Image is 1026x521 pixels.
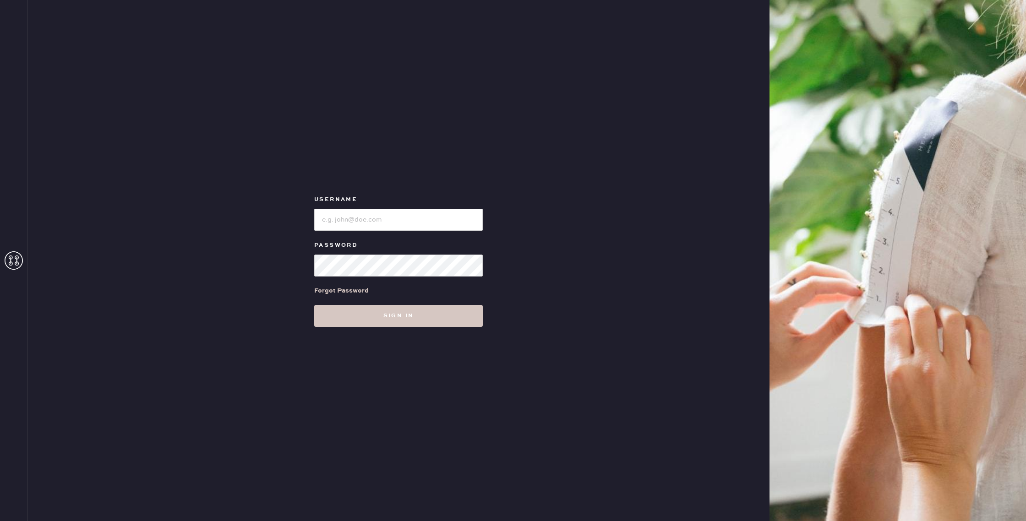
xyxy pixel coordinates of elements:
[314,194,483,205] label: Username
[314,286,369,296] div: Forgot Password
[314,305,483,327] button: Sign in
[314,277,369,305] a: Forgot Password
[314,209,483,231] input: e.g. john@doe.com
[314,240,483,251] label: Password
